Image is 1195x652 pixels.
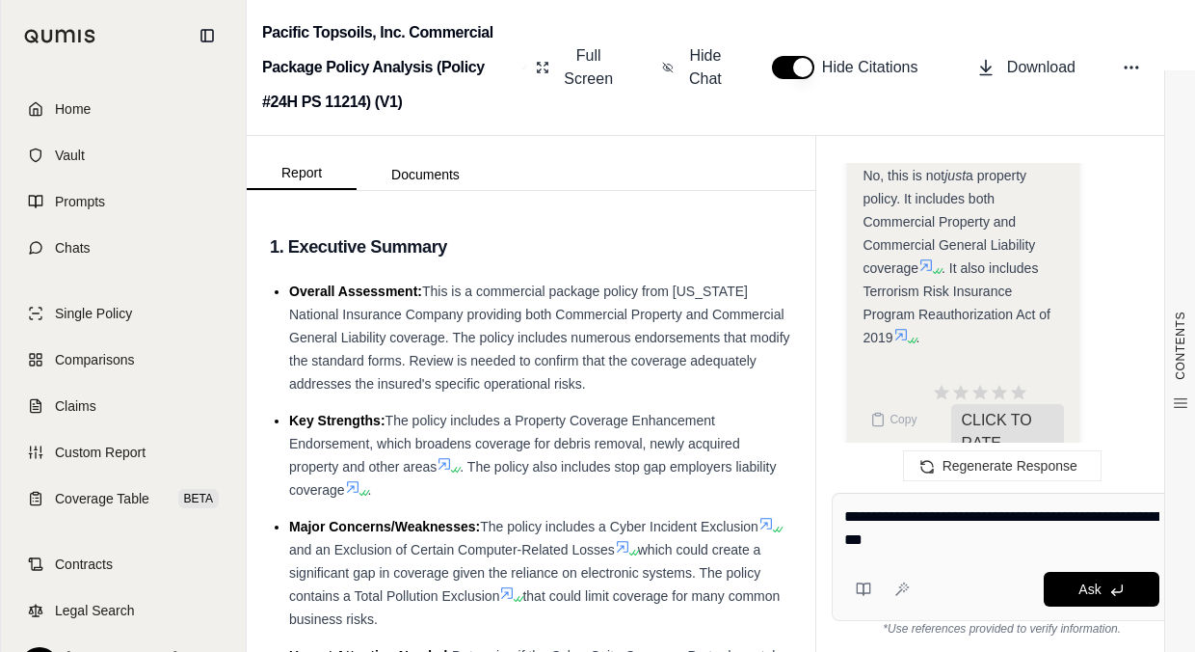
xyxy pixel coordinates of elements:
[951,404,1063,460] span: CLICK TO RATE
[13,88,234,130] a: Home
[863,168,944,183] span: No, this is not
[357,159,494,190] button: Documents
[890,412,916,427] span: Copy
[178,489,219,508] span: BETA
[13,385,234,427] a: Claims
[289,542,760,604] span: which could create a significant gap in coverage given the reliance on electronic systems. The po...
[289,284,790,392] span: This is a commercial package policy from [US_STATE] National Insurance Company providing both Com...
[262,15,515,120] h2: Pacific Topsoils, Inc. Commercial Package Policy Analysis (Policy #24H PS 11214) (V1)
[289,542,615,557] span: and an Exclusion of Certain Computer-Related Losses
[55,443,146,462] span: Custom Report
[289,284,422,299] span: Overall Assessment:
[55,99,91,119] span: Home
[1173,312,1188,380] span: CONTENTS
[270,230,792,264] h3: 1. Executive Summary
[55,489,149,508] span: Coverage Table
[561,44,616,91] span: Full Screen
[289,413,385,428] span: Key Strengths:
[13,180,234,223] a: Prompts
[13,134,234,177] a: Vault
[903,450,1102,481] button: Regenerate Response
[13,477,234,520] a: Coverage TableBETA
[863,168,1035,276] span: a property policy. It includes both Commercial Property and Commercial General Liability coverage
[55,146,85,165] span: Vault
[289,519,480,534] span: Major Concerns/Weaknesses:
[55,350,134,369] span: Comparisons
[289,413,740,475] span: The policy includes a Property Coverage Enhancement Endorsement, which broadens coverage for debr...
[1044,572,1159,607] button: Ask
[55,192,105,211] span: Prompts
[13,543,234,585] a: Contracts
[13,292,234,335] a: Single Policy
[916,330,920,345] span: .
[289,459,776,498] span: . The policy also includes stop gap employers liability coverage
[13,339,234,381] a: Comparisons
[13,589,234,632] a: Legal Search
[943,458,1077,474] span: Regenerate Response
[944,168,966,183] em: just
[685,44,726,91] span: Hide Chat
[969,48,1083,87] button: Download
[528,37,624,98] button: Full Screen
[55,555,113,574] span: Contracts
[55,238,91,258] span: Chats
[832,621,1172,637] div: *Use references provided to verify information.
[24,29,96,43] img: Qumis Logo
[1078,582,1101,597] span: Ask
[822,56,930,79] span: Hide Citations
[863,260,1050,345] span: . It also includes Terrorism Risk Insurance Program Reauthorization Act of 2019
[863,400,924,439] button: Copy
[192,20,223,51] button: Collapse sidebar
[55,396,96,416] span: Claims
[289,588,780,627] span: that could limit coverage for many common business risks.
[55,601,135,620] span: Legal Search
[1007,56,1075,79] span: Download
[368,482,372,498] span: .
[55,304,132,323] span: Single Policy
[13,431,234,474] a: Custom Report
[13,227,234,269] a: Chats
[480,519,758,534] span: The policy includes a Cyber Incident Exclusion
[654,37,733,98] button: Hide Chat
[247,157,357,190] button: Report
